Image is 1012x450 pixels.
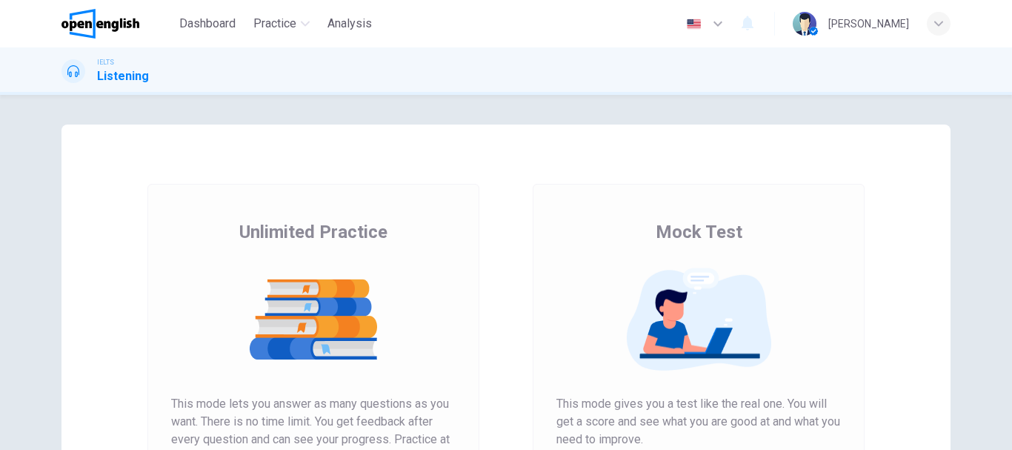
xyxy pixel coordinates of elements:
img: Profile picture [793,12,816,36]
button: Dashboard [173,10,242,37]
h1: Listening [97,67,149,85]
span: IELTS [97,57,114,67]
button: Practice [247,10,316,37]
span: Analysis [327,15,372,33]
span: Practice [253,15,296,33]
img: OpenEnglish logo [61,9,139,39]
a: OpenEnglish logo [61,9,173,39]
div: [PERSON_NAME] [828,15,909,33]
button: Analysis [322,10,378,37]
span: This mode gives you a test like the real one. You will get a score and see what you are good at a... [556,395,841,449]
img: en [685,19,703,30]
span: Mock Test [656,220,742,244]
span: Dashboard [179,15,236,33]
span: Unlimited Practice [239,220,387,244]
